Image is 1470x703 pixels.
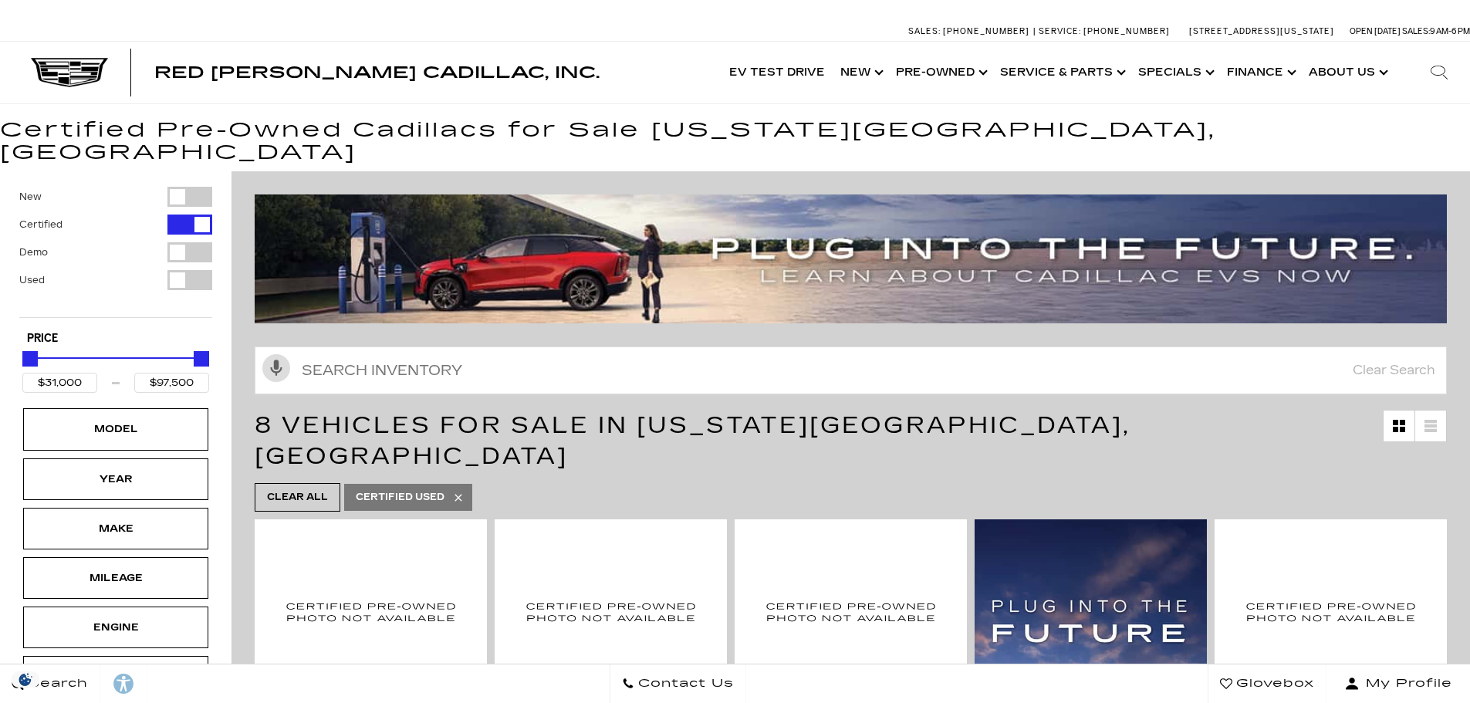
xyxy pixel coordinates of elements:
span: Contact Us [634,673,734,695]
a: Pre-Owned [888,42,992,103]
a: Sales: [PHONE_NUMBER] [908,27,1033,35]
a: Service & Parts [992,42,1130,103]
div: ModelModel [23,408,208,450]
svg: Click to toggle on voice search [262,354,290,382]
span: 9 AM-6 PM [1430,26,1470,36]
span: [PHONE_NUMBER] [943,26,1029,36]
input: Maximum [134,373,209,393]
img: 2023 Cadillac XT4 Sport [506,531,715,692]
span: Clear All [267,488,328,507]
span: [PHONE_NUMBER] [1083,26,1170,36]
a: Glovebox [1208,664,1326,703]
input: Search Inventory [255,346,1447,394]
a: EV Test Drive [721,42,833,103]
div: Mileage [77,569,154,586]
a: Finance [1219,42,1301,103]
label: Demo [19,245,48,260]
a: About Us [1301,42,1393,103]
a: Specials [1130,42,1219,103]
div: Maximum Price [194,351,209,367]
div: Filter by Vehicle Type [19,187,212,317]
a: Contact Us [610,664,746,703]
section: Click to Open Cookie Consent Modal [8,671,43,688]
a: Red [PERSON_NAME] Cadillac, Inc. [154,65,600,80]
div: YearYear [23,458,208,500]
img: Cadillac Dark Logo with Cadillac White Text [31,58,108,87]
span: Sales: [908,26,941,36]
div: MileageMileage [23,557,208,599]
div: EngineEngine [23,607,208,648]
span: 8 Vehicles for Sale in [US_STATE][GEOGRAPHIC_DATA], [GEOGRAPHIC_DATA] [255,411,1130,470]
h5: Price [27,332,204,346]
span: My Profile [1360,673,1452,695]
label: Used [19,272,45,288]
a: Service: [PHONE_NUMBER] [1033,27,1174,35]
div: Model [77,421,154,438]
span: Glovebox [1232,673,1314,695]
div: Year [77,471,154,488]
div: Price [22,346,209,393]
img: 2024 Cadillac XT5 Premium Luxury [1226,531,1435,692]
button: Open user profile menu [1326,664,1470,703]
label: Certified [19,217,63,232]
span: Sales: [1402,26,1430,36]
div: Engine [77,619,154,636]
span: Red [PERSON_NAME] Cadillac, Inc. [154,63,600,82]
div: Make [77,520,154,537]
div: Minimum Price [22,351,38,367]
img: Opt-Out Icon [8,671,43,688]
span: Open [DATE] [1350,26,1401,36]
img: 2024 Cadillac LYRIQ Sport 1 [746,531,955,692]
div: MakeMake [23,508,208,549]
input: Minimum [22,373,97,393]
a: [STREET_ADDRESS][US_STATE] [1189,26,1334,36]
div: ColorColor [23,656,208,698]
span: Service: [1039,26,1081,36]
img: ev-blog-post-banners4 [255,194,1458,323]
a: New [833,42,888,103]
span: Certified Used [356,488,444,507]
img: 2021 Cadillac XT4 Premium Luxury [266,531,475,692]
label: New [19,189,42,204]
span: Search [24,673,88,695]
